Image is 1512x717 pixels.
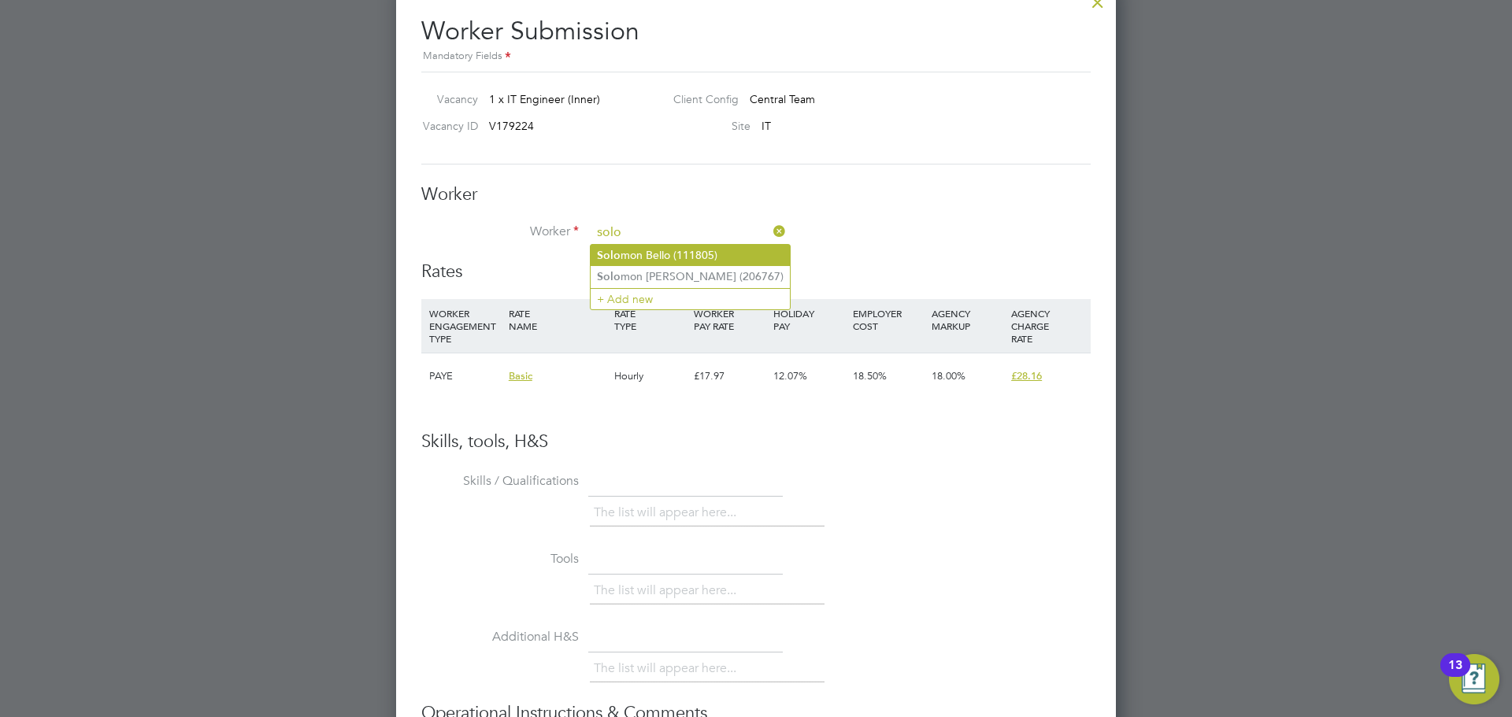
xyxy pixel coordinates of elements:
[928,299,1007,340] div: AGENCY MARKUP
[594,658,743,679] li: The list will appear here...
[421,261,1091,283] h3: Rates
[661,119,750,133] label: Site
[750,92,815,106] span: Central Team
[505,299,610,340] div: RATE NAME
[610,353,690,399] div: Hourly
[594,502,743,523] li: The list will appear here...
[1007,299,1087,353] div: AGENCY CHARGE RATE
[1449,654,1499,704] button: Open Resource Center, 13 new notifications
[773,369,807,383] span: 12.07%
[489,92,600,106] span: 1 x IT Engineer (Inner)
[489,119,534,133] span: V179224
[591,221,786,245] input: Search for...
[1011,369,1042,383] span: £28.16
[591,288,790,309] li: + Add new
[421,473,579,490] label: Skills / Qualifications
[690,299,769,340] div: WORKER PAY RATE
[591,245,790,266] li: mon Bello (111805)
[591,266,790,287] li: mon [PERSON_NAME] (206767)
[421,629,579,645] label: Additional H&S
[853,369,887,383] span: 18.50%
[594,580,743,601] li: The list will appear here...
[425,353,505,399] div: PAYE
[762,119,771,133] span: IT
[421,48,1091,65] div: Mandatory Fields
[932,369,965,383] span: 18.00%
[421,224,579,240] label: Worker
[421,551,579,567] label: Tools
[509,369,532,383] span: Basic
[415,92,478,106] label: Vacancy
[597,270,621,283] b: Solo
[421,183,1091,206] h3: Worker
[1448,665,1462,686] div: 13
[610,299,690,340] div: RATE TYPE
[769,299,849,340] div: HOLIDAY PAY
[849,299,928,340] div: EMPLOYER COST
[425,299,505,353] div: WORKER ENGAGEMENT TYPE
[690,353,769,399] div: £17.97
[597,249,621,262] b: Solo
[415,119,478,133] label: Vacancy ID
[421,431,1091,453] h3: Skills, tools, H&S
[661,92,739,106] label: Client Config
[421,3,1091,65] h2: Worker Submission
